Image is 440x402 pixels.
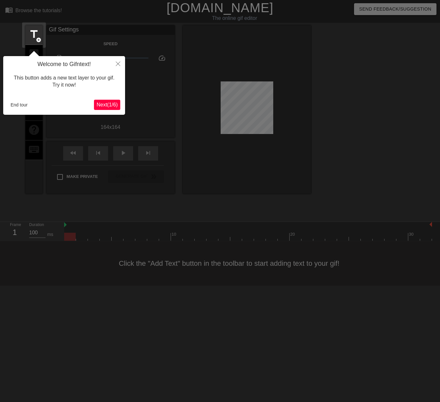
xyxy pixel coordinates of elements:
h4: Welcome to Gifntext! [8,61,120,68]
button: Close [111,56,125,71]
div: This button adds a new text layer to your gif. Try it now! [8,68,120,95]
span: Next ( 1 / 6 ) [97,102,118,107]
button: End tour [8,100,30,110]
button: Next [94,100,120,110]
